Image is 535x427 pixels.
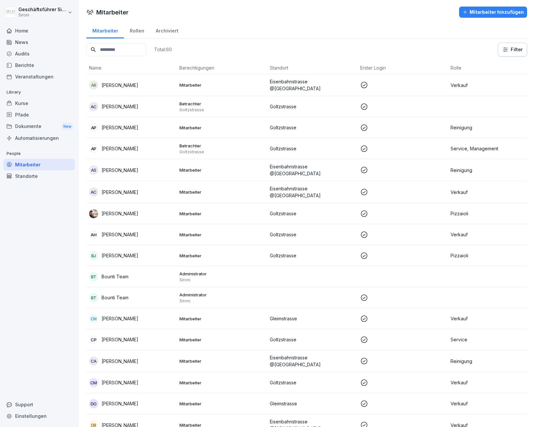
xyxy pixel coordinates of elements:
[102,315,138,322] p: [PERSON_NAME]
[358,62,448,74] th: Erster Login
[179,380,265,386] p: Mitarbeiter
[102,400,138,407] p: [PERSON_NAME]
[89,165,98,175] div: AS
[179,232,265,238] p: Mitarbeiter
[3,59,75,71] a: Berichte
[3,87,75,97] p: Library
[102,124,138,131] p: [PERSON_NAME]
[270,103,355,110] p: Goltzstrasse
[3,109,75,120] div: Pfade
[3,148,75,159] p: People
[18,13,66,17] p: Sironi
[102,189,138,196] p: [PERSON_NAME]
[179,82,265,88] p: Mitarbeiter
[89,102,98,111] div: AC
[179,101,265,107] p: Betrachter
[179,292,265,298] p: Administrator
[179,253,265,259] p: Mitarbeiter
[459,7,527,18] button: Mitarbeiter hinzufügen
[102,231,138,238] p: [PERSON_NAME]
[498,43,527,56] button: Filter
[179,143,265,149] p: Betrachter
[270,163,355,177] p: Eisenbahnstrasse @[GEOGRAPHIC_DATA]
[179,107,265,113] p: Goltzstrasse
[102,358,138,365] p: [PERSON_NAME]
[179,358,265,364] p: Mitarbeiter
[89,293,98,302] div: BT
[102,252,138,259] p: [PERSON_NAME]
[3,120,75,133] a: DokumenteNew
[177,62,267,74] th: Berechtigungen
[154,46,172,53] p: Total: 60
[102,145,138,152] p: [PERSON_NAME]
[3,170,75,182] a: Standorte
[3,132,75,144] a: Automatisierungen
[96,8,128,17] h1: Mitarbeiter
[89,251,98,260] div: BJ
[179,298,265,304] p: Sironi
[102,273,128,280] p: Bounti Team
[270,252,355,259] p: Goltzstrasse
[270,354,355,368] p: Eisenbahnstrasse @[GEOGRAPHIC_DATA]
[267,62,358,74] th: Standort
[270,78,355,92] p: Eisenbahnstrasse @[GEOGRAPHIC_DATA]
[86,62,177,74] th: Name
[18,7,66,12] p: Geschäftsführer Sironi
[270,336,355,343] p: Goltzstrasse
[62,123,73,130] div: New
[3,97,75,109] a: Kurse
[270,210,355,217] p: Goltzstrasse
[3,410,75,422] a: Einstellungen
[89,123,98,132] div: AP
[179,337,265,343] p: Mitarbeiter
[3,399,75,410] div: Support
[3,71,75,82] a: Veranstaltungen
[89,335,98,344] div: CP
[179,401,265,407] p: Mitarbeiter
[179,277,265,283] p: Sironi
[102,379,138,386] p: [PERSON_NAME]
[89,144,98,153] div: AP
[179,125,265,131] p: Mitarbeiter
[270,185,355,199] p: Eisenbahnstrasse @[GEOGRAPHIC_DATA]
[3,48,75,59] a: Audits
[3,25,75,36] a: Home
[179,211,265,217] p: Mitarbeiter
[86,22,124,38] a: Mitarbeiter
[102,103,138,110] p: [PERSON_NAME]
[124,22,150,38] a: Rollen
[89,209,98,218] img: kxeqd14vvy90yrv0469cg1jb.png
[89,187,98,197] div: AC
[89,230,98,239] div: AH
[270,145,355,152] p: Goltzstrasse
[270,315,355,322] p: Gleimstrasse
[270,400,355,407] p: Gleimstrasse
[102,82,138,89] p: [PERSON_NAME]
[102,336,138,343] p: [PERSON_NAME]
[3,36,75,48] a: News
[89,356,98,366] div: CA
[270,124,355,131] p: Goltzstrasse
[102,294,128,301] p: Bounti Team
[3,159,75,170] a: Mitarbeiter
[179,189,265,195] p: Mitarbeiter
[150,22,184,38] a: Archiviert
[179,149,265,155] p: Goltzstrasse
[270,379,355,386] p: Goltzstrasse
[89,399,98,408] div: DO
[102,167,138,174] p: [PERSON_NAME]
[3,120,75,133] div: Dokumente
[179,167,265,173] p: Mitarbeiter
